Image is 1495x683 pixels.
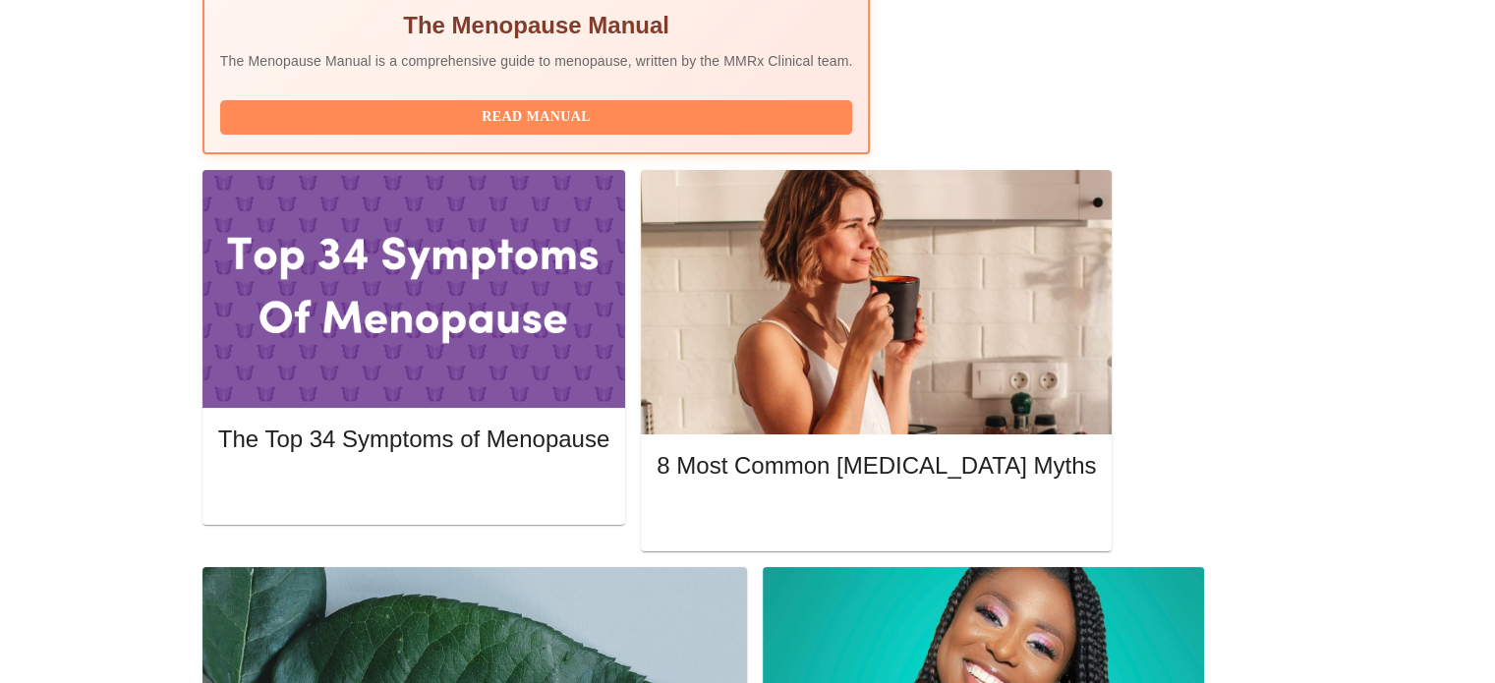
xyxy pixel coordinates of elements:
[218,480,614,496] a: Read More
[676,505,1076,530] span: Read More
[657,500,1096,535] button: Read More
[220,51,853,71] p: The Menopause Manual is a comprehensive guide to menopause, written by the MMRx Clinical team.
[240,105,834,130] span: Read Manual
[657,450,1096,482] h5: 8 Most Common [MEDICAL_DATA] Myths
[220,100,853,135] button: Read Manual
[238,478,590,502] span: Read More
[218,473,609,507] button: Read More
[218,424,609,455] h5: The Top 34 Symptoms of Menopause
[657,507,1101,524] a: Read More
[220,10,853,41] h5: The Menopause Manual
[220,107,858,124] a: Read Manual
